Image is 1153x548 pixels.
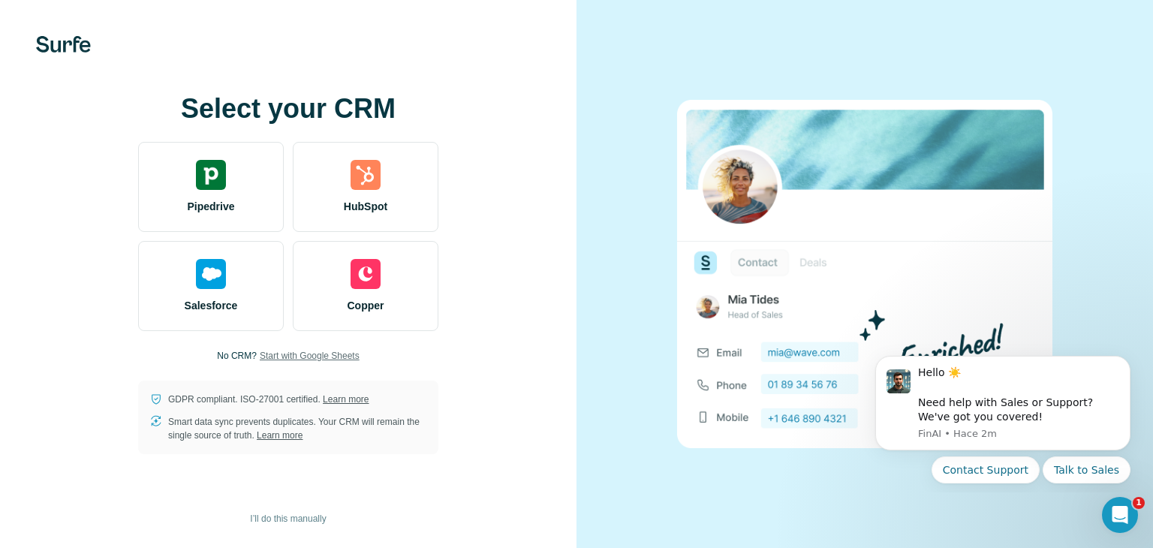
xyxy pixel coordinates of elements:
[348,298,384,313] span: Copper
[1133,497,1145,509] span: 1
[323,394,369,405] a: Learn more
[677,100,1052,447] img: none image
[138,94,438,124] h1: Select your CRM
[351,160,381,190] img: hubspot's logo
[168,393,369,406] p: GDPR compliant. ISO-27001 certified.
[853,343,1153,492] iframe: Intercom notifications mensaje
[260,349,360,363] button: Start with Google Sheets
[187,199,234,214] span: Pipedrive
[239,507,336,530] button: I’ll do this manually
[257,430,303,441] a: Learn more
[217,349,257,363] p: No CRM?
[196,259,226,289] img: salesforce's logo
[196,160,226,190] img: pipedrive's logo
[168,415,426,442] p: Smart data sync prevents duplicates. Your CRM will remain the single source of truth.
[185,298,238,313] span: Salesforce
[1102,497,1138,533] iframe: Intercom live chat
[344,199,387,214] span: HubSpot
[36,36,91,53] img: Surfe's logo
[250,512,326,525] span: I’ll do this manually
[351,259,381,289] img: copper's logo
